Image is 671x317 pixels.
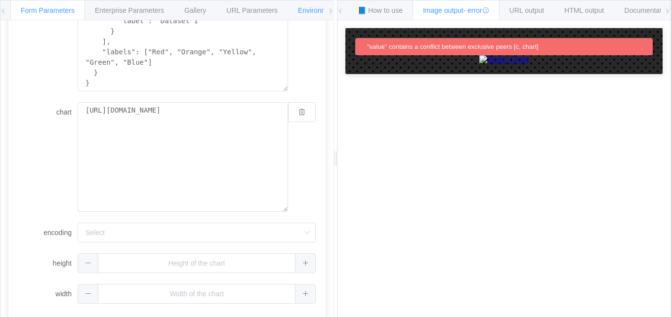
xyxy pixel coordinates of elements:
[479,55,529,64] img: Static Chart
[358,6,403,14] span: 📘 How to use
[367,43,539,50] span: "value" contains a conflict between exclusive peers [c, chart]
[78,284,316,304] input: Width of the chart
[355,55,653,64] a: Static Chart
[625,6,671,14] span: Documentation
[18,284,78,304] label: width
[18,253,78,273] label: height
[18,102,78,122] label: chart
[423,6,489,14] span: Image output
[18,223,78,242] label: encoding
[78,253,316,273] input: Height of the chart
[21,6,75,14] span: Form Parameters
[95,6,164,14] span: Enterprise Parameters
[184,6,206,14] span: Gallery
[463,6,489,14] span: - error
[226,6,278,14] span: URL Parameters
[509,6,544,14] span: URL output
[564,6,604,14] span: HTML output
[78,223,316,242] input: Select
[298,6,340,14] span: Environments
